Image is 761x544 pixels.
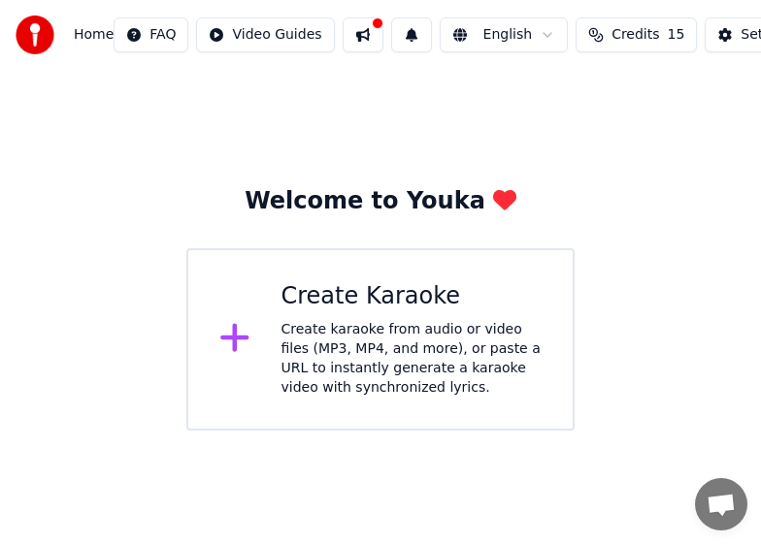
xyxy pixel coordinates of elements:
[245,186,516,217] div: Welcome to Youka
[695,478,747,530] div: Open chat
[196,17,334,52] button: Video Guides
[74,25,114,45] span: Home
[576,17,697,52] button: Credits15
[74,25,114,45] nav: breadcrumb
[281,281,543,312] div: Create Karaoke
[612,25,659,45] span: Credits
[16,16,54,54] img: youka
[668,25,685,45] span: 15
[114,17,188,52] button: FAQ
[281,320,543,398] div: Create karaoke from audio or video files (MP3, MP4, and more), or paste a URL to instantly genera...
